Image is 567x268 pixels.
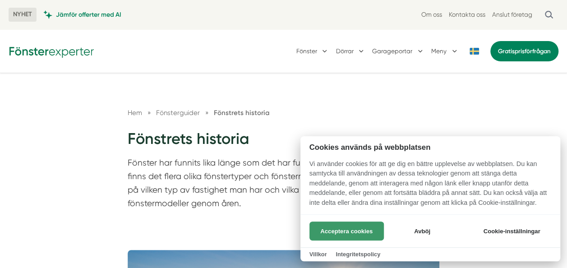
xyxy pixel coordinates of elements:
[472,222,551,240] button: Cookie-inställningar
[309,222,384,240] button: Acceptera cookies
[300,159,560,214] p: Vi använder cookies för att ge dig en bättre upplevelse av webbplatsen. Du kan samtycka till anvä...
[336,251,380,258] a: Integritetspolicy
[386,222,458,240] button: Avböj
[300,143,560,152] h2: Cookies används på webbplatsen
[309,251,327,258] a: Villkor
